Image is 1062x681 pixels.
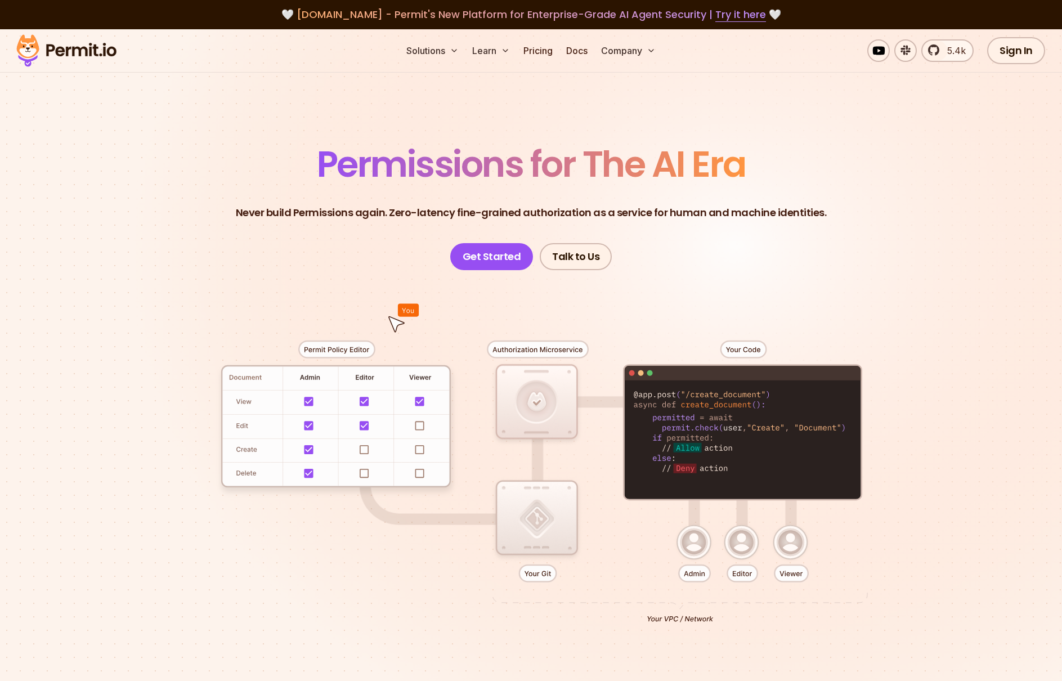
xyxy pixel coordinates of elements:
[540,243,612,270] a: Talk to Us
[562,39,592,62] a: Docs
[297,7,766,21] span: [DOMAIN_NAME] - Permit's New Platform for Enterprise-Grade AI Agent Security |
[236,205,827,221] p: Never build Permissions again. Zero-latency fine-grained authorization as a service for human and...
[450,243,534,270] a: Get Started
[921,39,974,62] a: 5.4k
[27,7,1035,23] div: 🤍 🤍
[597,39,660,62] button: Company
[519,39,557,62] a: Pricing
[468,39,514,62] button: Learn
[987,37,1045,64] a: Sign In
[11,32,122,70] img: Permit logo
[402,39,463,62] button: Solutions
[317,139,746,189] span: Permissions for The AI Era
[715,7,766,22] a: Try it here
[940,44,966,57] span: 5.4k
